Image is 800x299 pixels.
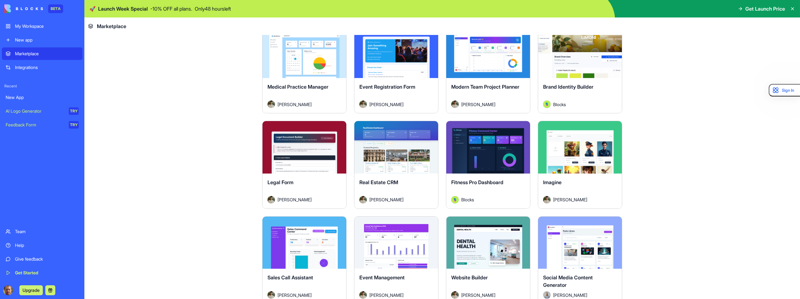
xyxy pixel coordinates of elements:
div: Team [15,228,79,235]
a: Event Registration FormAvatar[PERSON_NAME] [354,26,438,114]
img: Avatar [359,100,367,108]
div: BETA [48,4,63,13]
div: AI Logo Generator [6,108,64,114]
div: Welcome to Blocks 🙌 I'm here if you have any questions! [10,49,97,61]
span: [PERSON_NAME] [277,196,312,203]
div: Close [110,2,121,14]
textarea: Message… [5,191,120,202]
button: Gif picker [20,204,25,209]
span: [PERSON_NAME] [553,196,587,203]
div: Marketplace [15,51,79,57]
p: - 10 % OFF all plans. [150,5,192,12]
span: Fitness Pro Dashboard [451,179,503,185]
a: Give feedback [2,253,82,265]
img: ACg8ocLxDeND0Dmpz4isSZuiTh6cMWHHBK1bGf7uoXRk2yiv7FHPqpk=s96-c [3,285,13,295]
div: Shelly • 12m ago [10,66,43,70]
span: Brand Identity Builder [543,84,593,90]
img: Profile image for Shelly [18,3,28,13]
span: Marketplace [97,22,126,30]
span: Get Launch Price [745,5,785,12]
img: logo [4,4,43,13]
span: [PERSON_NAME] [369,196,403,203]
a: Feedback FormTRY [2,119,82,131]
a: My Workspace [2,20,82,32]
div: New App [6,94,79,100]
h1: Shelly [30,3,45,8]
div: Give feedback [15,256,79,262]
a: New App [2,91,82,104]
div: Shelly says… [5,36,120,79]
img: Avatar [267,100,275,108]
a: Brand Identity BuilderAvatarBlocks [538,26,622,114]
a: Legal FormAvatar[PERSON_NAME] [262,121,347,209]
span: Legal Form [267,179,293,185]
span: Recent [2,84,82,89]
span: Imagine [543,179,562,185]
a: New app [2,34,82,46]
span: [PERSON_NAME] [277,292,312,298]
a: Integrations [2,61,82,74]
span: [PERSON_NAME] [553,292,587,298]
span: Social Media Content Generator [543,274,593,288]
span: Event Management [359,274,405,281]
button: Emoji picker [10,204,15,209]
img: Avatar [543,291,551,299]
span: Blocks [553,101,566,108]
span: [PERSON_NAME] [369,101,403,108]
a: Medical Practice ManagerAvatar[PERSON_NAME] [262,26,347,114]
button: Start recording [40,204,45,209]
button: Home [98,2,110,14]
a: Help [2,239,82,252]
span: Medical Practice Manager [267,84,328,90]
a: Real Estate CRMAvatar[PERSON_NAME] [354,121,438,209]
span: Sales Call Assistant [267,274,313,281]
div: Help [15,242,79,248]
a: Get Started [2,267,82,279]
div: TRY [69,121,79,129]
img: Avatar [359,291,367,299]
span: [PERSON_NAME] [461,101,495,108]
a: ImagineAvatar[PERSON_NAME] [538,121,622,209]
div: Get Started [15,270,79,276]
p: Only 48 hours left [195,5,231,12]
span: Real Estate CRM [359,179,398,185]
div: Integrations [15,64,79,71]
span: Modern Team Project Planner [451,84,519,90]
div: Hey [PERSON_NAME] 👋 [10,40,97,46]
a: Fitness Pro DashboardAvatarBlocks [446,121,530,209]
img: Avatar [451,196,459,203]
img: Avatar [359,196,367,203]
button: go back [4,2,16,14]
span: [PERSON_NAME] [277,101,312,108]
img: Avatar [267,196,275,203]
span: Website Builder [451,274,488,281]
div: New app [15,37,79,43]
button: Upgrade [19,285,43,295]
div: Feedback Form [6,122,64,128]
div: TRY [69,107,79,115]
button: Upload attachment [30,204,35,209]
a: BETA [4,4,63,13]
span: [PERSON_NAME] [369,292,403,298]
div: My Workspace [15,23,79,29]
span: 🚀 [89,5,96,12]
img: Avatar [451,100,459,108]
img: Avatar [267,291,275,299]
img: Avatar [543,196,551,203]
a: Upgrade [19,287,43,293]
a: Team [2,225,82,238]
span: Blocks [461,196,474,203]
button: Send a message… [107,202,117,212]
img: Avatar [451,291,459,299]
img: Avatar [543,100,551,108]
a: Modern Team Project PlannerAvatar[PERSON_NAME] [446,26,530,114]
span: Event Registration Form [359,84,415,90]
span: Launch Week Special [98,5,148,12]
p: Active [30,8,43,14]
a: Marketplace [2,47,82,60]
a: AI Logo GeneratorTRY [2,105,82,117]
div: Hey [PERSON_NAME] 👋Welcome to Blocks 🙌 I'm here if you have any questions!Shelly • 12m ago [5,36,102,65]
span: [PERSON_NAME] [461,292,495,298]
